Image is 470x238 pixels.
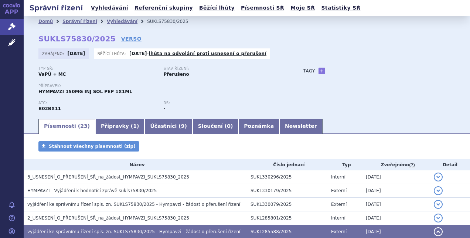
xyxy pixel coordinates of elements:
[434,227,443,236] button: detail
[362,184,430,198] td: [DATE]
[434,214,443,222] button: detail
[362,159,430,170] th: Zveřejněno
[129,51,266,57] p: -
[27,188,157,193] span: HYMPAVZI - Vyjádření k hodnotící zprávě sukls75830/2025
[181,123,185,129] span: 9
[279,119,323,134] a: Newsletter
[107,19,137,24] a: Vyhledávání
[227,123,231,129] span: 0
[27,215,189,221] span: 2_USNESENÍ_O_PŘERUŠENÍ_SŘ_na_žádost_HYMPAVZI_SUKLS75830_2025
[239,3,286,13] a: Písemnosti SŘ
[62,19,97,24] a: Správní řízení
[331,229,347,234] span: Externí
[42,51,65,57] span: Zahájeno:
[95,119,144,134] a: Přípravky (1)
[163,106,165,111] strong: -
[238,119,279,134] a: Poznámka
[27,202,240,207] span: vyjádření ke správnímu řízení spis. zn. SUKLS75830/2025 - Hympavzi - žádost o přerušení řízení
[247,170,327,184] td: SUKL330296/2025
[362,211,430,225] td: [DATE]
[38,34,116,43] strong: SUKLS75830/2025
[247,198,327,211] td: SUKL330079/2025
[38,84,289,88] p: Přípravek:
[434,173,443,181] button: detail
[327,159,362,170] th: Typ
[247,159,327,170] th: Číslo jednací
[288,3,317,13] a: Moje SŘ
[38,141,139,152] a: Stáhnout všechny písemnosti (zip)
[80,123,87,129] span: 23
[149,51,266,56] a: lhůta na odvolání proti usnesení o přerušení
[331,174,345,180] span: Interní
[197,3,237,13] a: Běžící lhůty
[68,51,85,56] strong: [DATE]
[49,144,136,149] span: Stáhnout všechny písemnosti (zip)
[147,16,198,27] li: SUKLS75830/2025
[144,119,192,134] a: Účastníci (9)
[247,184,327,198] td: SUKL330179/2025
[434,200,443,209] button: detail
[38,106,61,111] strong: MARSTACIMAB
[409,163,415,168] abbr: (?)
[331,215,345,221] span: Interní
[247,211,327,225] td: SUKL285801/2025
[38,119,95,134] a: Písemnosti (23)
[38,67,156,71] p: Typ SŘ:
[319,3,362,13] a: Statistiky SŘ
[331,188,347,193] span: Externí
[319,68,325,74] a: +
[38,72,66,77] strong: VaPÚ + MC
[193,119,238,134] a: Sloučení (0)
[121,35,142,42] a: VERSO
[331,202,347,207] span: Externí
[132,3,195,13] a: Referenční skupiny
[362,198,430,211] td: [DATE]
[38,19,53,24] a: Domů
[24,3,89,13] h2: Správní řízení
[430,159,470,170] th: Detail
[98,51,127,57] span: Běžící lhůta:
[133,123,137,129] span: 1
[163,72,189,77] strong: Přerušeno
[434,186,443,195] button: detail
[27,174,189,180] span: 3_USNESENÍ_O_PŘERUŠENÍ_SŘ_na_žádost_HYMPAVZI_SUKLS75830_2025
[129,51,147,56] strong: [DATE]
[38,101,156,105] p: ATC:
[27,229,240,234] span: vyjádření ke správnímu řízení spis. zn. SUKLS75830/2025 - Hympavzi - žádost o přerušení řízení
[89,3,130,13] a: Vyhledávání
[38,89,132,94] span: HYMPAVZI 150MG INJ SOL PEP 1X1ML
[362,170,430,184] td: [DATE]
[24,159,247,170] th: Název
[303,67,315,75] h3: Tagy
[163,67,281,71] p: Stav řízení:
[163,101,281,105] p: RS:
